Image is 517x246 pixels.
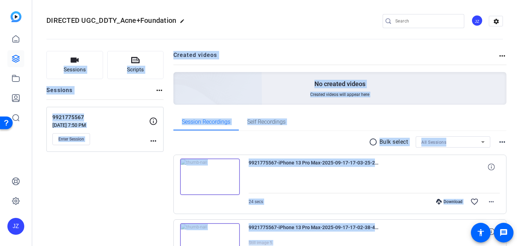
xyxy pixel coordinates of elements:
[11,11,21,22] img: blue-gradient.svg
[498,52,506,60] mat-icon: more_horiz
[477,228,485,237] mat-icon: accessibility
[249,199,263,204] span: 24 secs
[52,122,149,128] p: [DATE] 7:50 PM
[182,119,230,125] span: Session Recordings
[180,19,188,27] mat-icon: edit
[421,140,446,145] span: All Sessions
[369,138,379,146] mat-icon: radio_button_unchecked
[470,198,479,206] mat-icon: favorite_border
[95,2,262,155] img: Creted videos background
[46,16,176,25] span: DIRECTED UGC_DDTY_Acne+Foundation
[487,198,496,206] mat-icon: more_horiz
[249,223,379,240] span: 9921775567-iPhone 13 Pro Max-2025-09-17-17-02-38-482-0
[52,133,90,145] button: Enter Session
[433,199,466,205] div: Download
[471,15,483,26] div: JZ
[64,66,86,74] span: Sessions
[499,228,508,237] mat-icon: message
[107,51,164,79] button: Scripts
[58,136,84,142] span: Enter Session
[149,137,158,145] mat-icon: more_horiz
[471,15,484,27] ngx-avatar: Juan Zamparini
[127,66,144,74] span: Scripts
[249,158,379,175] span: 9921775567-iPhone 13 Pro Max-2025-09-17-17-03-25-250-0
[498,138,506,146] mat-icon: more_horiz
[489,16,503,27] mat-icon: settings
[379,138,408,146] p: Bulk select
[310,92,369,97] span: Created videos will appear here
[180,158,240,195] img: thumb-nail
[46,86,73,99] h2: Sessions
[247,119,286,125] span: Self Recordings
[314,80,365,88] p: No created videos
[173,51,498,65] h2: Created videos
[395,17,459,25] input: Search
[52,114,149,122] p: 9921775567
[46,51,103,79] button: Sessions
[155,86,164,95] mat-icon: more_horiz
[7,218,24,235] div: JZ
